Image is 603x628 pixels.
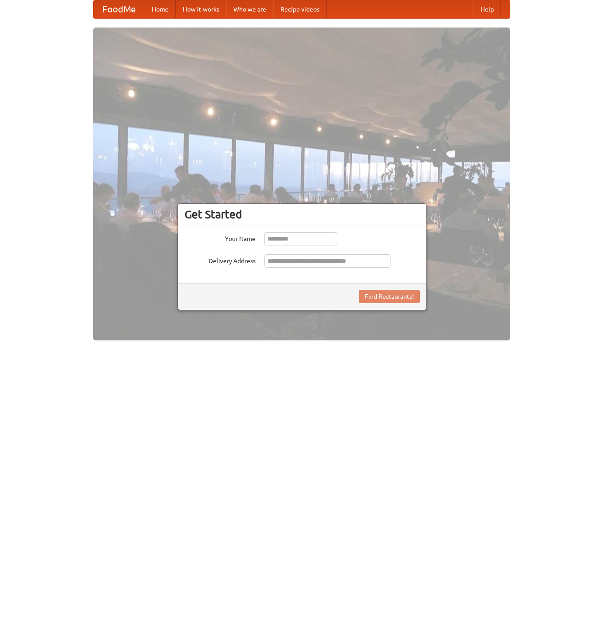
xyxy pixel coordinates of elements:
[185,254,256,265] label: Delivery Address
[359,290,420,303] button: Find Restaurants!
[185,232,256,243] label: Your Name
[185,208,420,221] h3: Get Started
[473,0,501,18] a: Help
[226,0,273,18] a: Who we are
[94,0,145,18] a: FoodMe
[145,0,176,18] a: Home
[176,0,226,18] a: How it works
[273,0,327,18] a: Recipe videos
